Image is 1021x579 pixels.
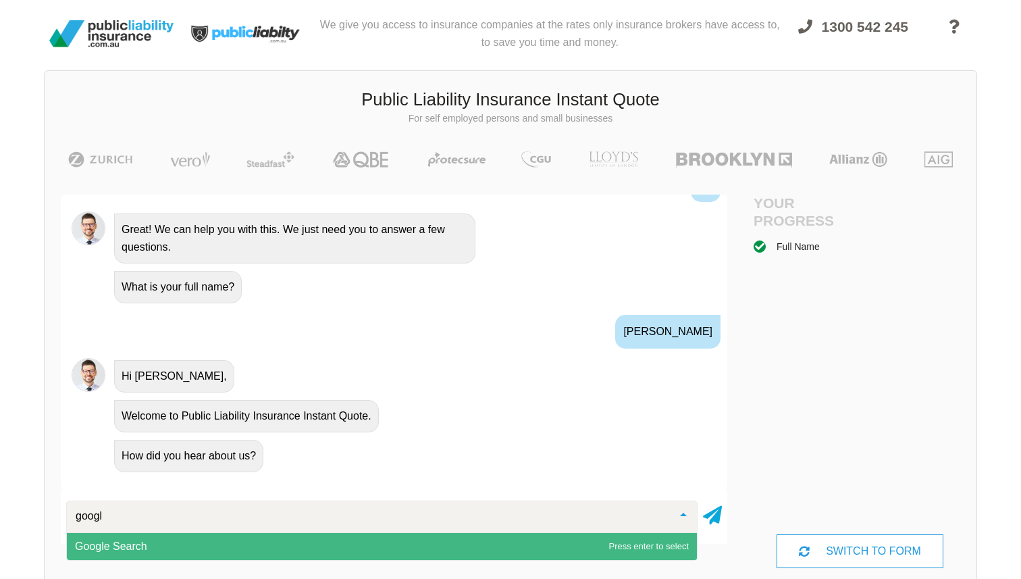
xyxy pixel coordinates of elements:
h4: Your Progress [754,195,860,228]
div: How did you hear about us? [114,440,263,472]
a: 1300 542 245 [786,11,920,62]
p: For self employed persons and small businesses [55,112,966,126]
span: 1300 542 245 [822,19,908,34]
img: Public Liability Insurance Light [179,5,314,62]
div: Great! We can help you with this. We just need you to answer a few questions. [114,213,475,263]
span: Google Search [75,540,147,552]
img: AIG | Public Liability Insurance [919,151,959,168]
img: Chatbot | PLI [72,211,105,245]
div: [PERSON_NAME] [615,315,721,349]
div: SWITCH TO FORM [777,534,943,568]
div: We give you access to insurance companies at the rates only insurance brokers have access to, to ... [314,5,786,62]
div: Welcome to Public Liability Insurance Instant Quote. [114,400,379,432]
img: Zurich | Public Liability Insurance [62,151,138,168]
img: LLOYD's | Public Liability Insurance [581,151,646,168]
img: QBE | Public Liability Insurance [325,151,398,168]
img: Protecsure | Public Liability Insurance [423,151,491,168]
img: Allianz | Public Liability Insurance [822,151,894,168]
div: What is your full name? [114,271,242,303]
div: Full Name [777,239,820,254]
img: Chatbot | PLI [72,358,105,392]
img: Brooklyn | Public Liability Insurance [671,151,797,168]
input: Search or select how you heard about us [72,509,670,523]
div: Hi [PERSON_NAME], [114,360,234,393]
img: Vero | Public Liability Insurance [164,151,216,168]
img: Steadfast | Public Liability Insurance [241,151,300,168]
h3: Public Liability Insurance Instant Quote [55,88,966,112]
img: Public Liability Insurance [44,15,179,53]
img: CGU | Public Liability Insurance [516,151,556,168]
